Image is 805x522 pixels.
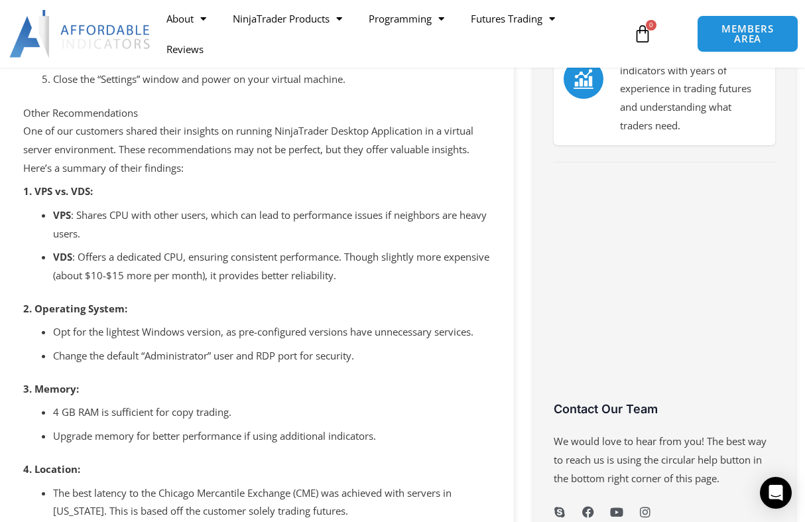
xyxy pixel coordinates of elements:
a: Programming [355,3,458,34]
iframe: Customer reviews powered by Trustpilot [554,179,775,411]
b: 4. Location: [23,462,80,476]
nav: Menu [153,3,628,64]
a: MEMBERS AREA [697,15,798,52]
h3: Contact Our Team [554,401,775,417]
p: The best latency to the Chicago Mercantile Exchange (CME) was achieved with servers in [US_STATE]... [53,484,491,521]
div: Open Intercom Messenger [760,477,792,509]
span: MEMBERS AREA [711,24,784,44]
b: 1. VPS vs. VDS: [23,184,93,198]
div: Other Recommendations [23,104,491,123]
a: NinjaTrader Products [219,3,355,34]
p: Change the default “Administrator” user and RDP port for security. [53,347,491,365]
p: We build the best NinjaTrader indicators with years of experience in trading futures and understa... [620,43,765,135]
b: 2. Operating System: [23,302,127,315]
p: We would love to hear from you! The best way to reach us is using the circular help button in the... [554,432,775,488]
a: Reviews [153,34,217,64]
p: : Shares CPU with other users, which can lead to performance issues if neighbors are heavy users. [53,206,491,243]
a: About [153,3,219,34]
li: Close the “Settings” window and power on your virtual machine. [53,70,491,89]
p: Upgrade memory for better performance if using additional indicators. [53,427,491,446]
a: 0 [613,15,672,53]
b: VDS [53,250,72,263]
p: Opt for the lightest Windows version, as pre-configured versions have unnecessary services. [53,323,491,342]
img: LogoAI | Affordable Indicators – NinjaTrader [9,10,152,58]
p: One of our customers shared their insights on running NinjaTrader Desktop Application in a virtua... [23,122,491,178]
b: VPS [53,208,71,222]
b: 3. Memory: [23,382,79,395]
p: 4 GB RAM is sufficient for copy trading. [53,403,491,422]
a: Indicators [564,59,603,99]
p: : Offers a dedicated CPU, ensuring consistent performance. Though slightly more expensive (about ... [53,248,491,285]
a: Futures Trading [458,3,568,34]
span: 0 [646,20,656,31]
